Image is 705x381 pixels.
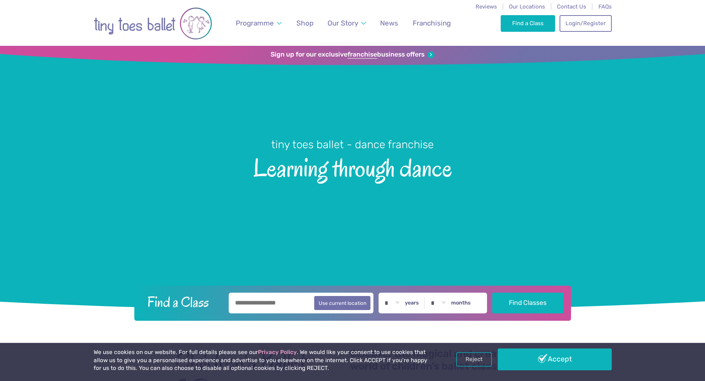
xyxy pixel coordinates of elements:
a: Our Locations [509,3,545,10]
a: Find a Class [501,15,555,31]
span: Our Story [328,19,358,27]
span: Programme [236,19,274,27]
label: years [405,300,419,306]
a: News [377,14,402,32]
a: Reject [456,352,492,366]
h2: Find a Class [141,293,224,311]
a: Accept [498,348,612,370]
a: Reviews [476,3,497,10]
span: Learning through dance [13,152,692,182]
a: Franchising [409,14,454,32]
img: tiny toes ballet [94,5,212,42]
a: Login/Register [560,15,611,31]
small: tiny toes ballet - dance franchise [271,138,434,151]
button: Use current location [314,296,371,310]
strong: franchise [348,51,377,59]
p: We use cookies on our website. For full details please see our . We would like your consent to us... [94,348,430,373]
button: Find Classes [492,293,564,313]
a: Privacy Policy [258,349,297,356]
span: Franchising [413,19,451,27]
span: News [380,19,398,27]
a: Programme [232,14,285,32]
a: FAQs [598,3,612,10]
label: months [451,300,471,306]
span: Shop [296,19,313,27]
a: Shop [293,14,317,32]
a: Contact Us [557,3,586,10]
a: Sign up for our exclusivefranchisebusiness offers [271,51,434,59]
a: Our Story [324,14,369,32]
